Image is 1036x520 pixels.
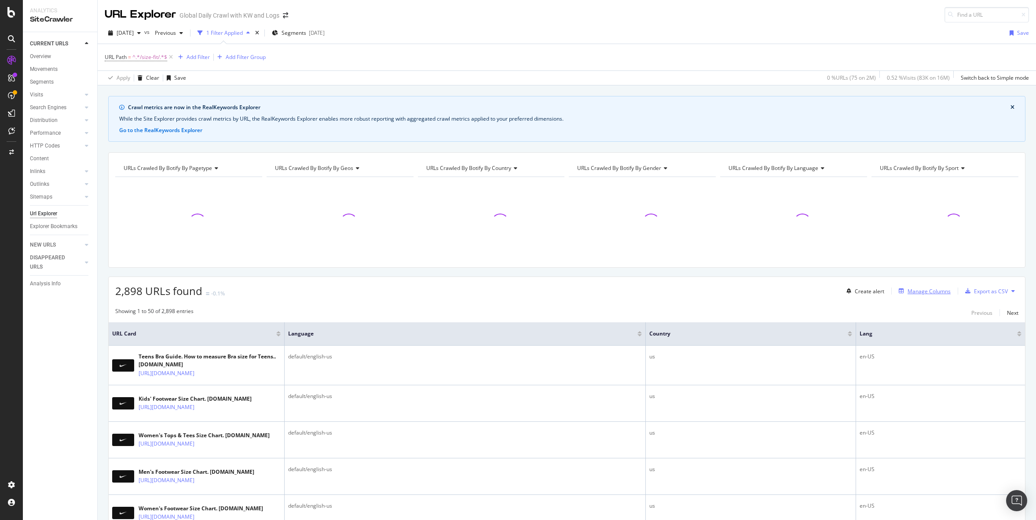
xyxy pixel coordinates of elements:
button: Create alert [843,284,884,298]
button: Apply [105,71,130,85]
div: default/english-us [288,465,642,473]
div: us [649,392,852,400]
button: Switch back to Simple mode [957,71,1029,85]
a: CURRENT URLS [30,39,82,48]
a: Segments [30,77,91,87]
div: default/english-us [288,353,642,361]
div: Segments [30,77,54,87]
div: default/english-us [288,392,642,400]
div: Crawl metrics are now in the RealKeywords Explorer [128,103,1010,111]
span: URLs Crawled By Botify By language [728,164,818,172]
div: Export as CSV [974,288,1008,295]
button: Previous [151,26,187,40]
h4: URLs Crawled By Botify By sport [878,161,1010,175]
a: Distribution [30,116,82,125]
div: Switch back to Simple mode [961,74,1029,81]
div: SiteCrawler [30,15,90,25]
button: Next [1007,307,1018,318]
div: en-US [860,353,1021,361]
div: -0.1% [211,290,225,297]
span: ^.*/size-fit/.*$ [132,51,167,63]
button: Add Filter [175,52,210,63]
div: 0.52 % Visits ( 83K on 16M ) [887,74,950,81]
button: Save [1006,26,1029,40]
div: Distribution [30,116,58,125]
div: us [649,465,852,473]
div: Analytics [30,7,90,15]
h4: URLs Crawled By Botify By geos [273,161,406,175]
a: Performance [30,129,82,138]
button: 1 Filter Applied [194,26,253,40]
a: Analysis Info [30,279,91,288]
div: Previous [971,309,992,317]
div: times [253,29,261,37]
img: Equal [206,292,209,295]
span: URLs Crawled By Botify By geos [275,164,353,172]
button: Previous [971,307,992,318]
div: Explorer Bookmarks [30,222,77,231]
a: Explorer Bookmarks [30,222,91,231]
div: us [649,502,852,510]
a: Outlinks [30,180,82,189]
div: Save [174,74,186,81]
div: Outlinks [30,180,49,189]
a: Sitemaps [30,192,82,202]
div: Analysis Info [30,279,61,288]
button: Add Filter Group [214,52,266,63]
span: language [288,330,624,338]
div: Movements [30,65,58,74]
img: main image [112,507,134,519]
h4: URLs Crawled By Botify By country [425,161,557,175]
div: Performance [30,129,61,138]
span: URLs Crawled By Botify By sport [880,164,959,172]
button: Save [163,71,186,85]
div: Women's Footwear Size Chart. [DOMAIN_NAME] [139,505,263,513]
button: Go to the RealKeywords Explorer [119,126,202,134]
div: us [649,353,852,361]
div: 1 Filter Applied [206,29,243,37]
div: default/english-us [288,502,642,510]
a: [URL][DOMAIN_NAME] [139,439,194,448]
span: URL Path [105,53,127,61]
span: 2025 Oct. 7th [117,29,134,37]
h4: URLs Crawled By Botify By language [727,161,859,175]
div: Url Explorer [30,209,57,218]
div: Save [1017,29,1029,37]
div: Overview [30,52,51,61]
div: Search Engines [30,103,66,112]
img: main image [112,397,134,409]
button: close banner [1008,102,1017,113]
div: CURRENT URLS [30,39,68,48]
span: vs [144,28,151,36]
div: Next [1007,309,1018,317]
div: en-US [860,502,1021,510]
div: arrow-right-arrow-left [283,12,288,18]
a: Overview [30,52,91,61]
div: en-US [860,429,1021,437]
div: 0 % URLs ( 75 on 2M ) [827,74,876,81]
input: Find a URL [944,7,1029,22]
a: HTTP Codes [30,141,82,151]
div: Men's Footwear Size Chart. [DOMAIN_NAME] [139,468,254,476]
span: URLs Crawled By Botify By gender [577,164,661,172]
div: Content [30,154,49,163]
span: Previous [151,29,176,37]
div: While the Site Explorer provides crawl metrics by URL, the RealKeywords Explorer enables more rob... [119,115,1014,123]
div: Apply [117,74,130,81]
h4: URLs Crawled By Botify By gender [575,161,708,175]
div: Sitemaps [30,192,52,202]
div: Kids' Footwear Size Chart. [DOMAIN_NAME] [139,395,252,403]
span: URLs Crawled By Botify By country [426,164,511,172]
div: HTTP Codes [30,141,60,151]
span: Segments [282,29,306,37]
div: NEW URLS [30,240,56,250]
div: Women's Tops & Tees Size Chart. [DOMAIN_NAME] [139,431,270,439]
div: DISAPPEARED URLS [30,253,74,272]
div: Global Daily Crawl with KW and Logs [179,11,279,20]
div: info banner [108,96,1025,142]
div: Inlinks [30,167,45,176]
a: [URL][DOMAIN_NAME] [139,403,194,412]
div: us [649,429,852,437]
span: 2,898 URLs found [115,284,202,298]
h4: URLs Crawled By Botify By pagetype [122,161,254,175]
